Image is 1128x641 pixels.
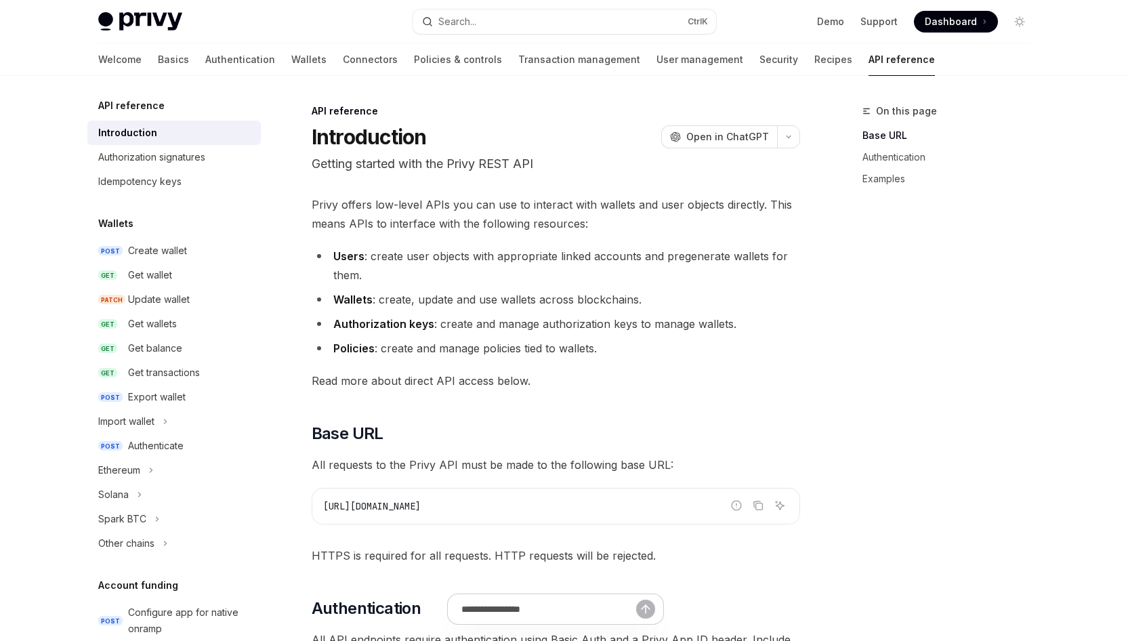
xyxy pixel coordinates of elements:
[87,600,261,641] a: POSTConfigure app for native onramp
[333,249,364,263] strong: Users
[759,43,798,76] a: Security
[686,130,769,144] span: Open in ChatGPT
[688,16,708,27] span: Ctrl K
[98,511,146,527] div: Spark BTC
[98,487,129,503] div: Solana
[914,11,998,33] a: Dashboard
[312,339,800,358] li: : create and manage policies tied to wallets.
[87,169,261,194] a: Idempotency keys
[312,104,800,118] div: API reference
[158,43,189,76] a: Basics
[814,43,852,76] a: Recipes
[87,263,261,287] a: GETGet wallet
[87,239,261,263] a: POSTCreate wallet
[98,535,154,552] div: Other chains
[862,146,1041,168] a: Authentication
[312,423,383,444] span: Base URL
[817,15,844,28] a: Demo
[312,455,800,474] span: All requests to the Privy API must be made to the following base URL:
[98,149,205,165] div: Authorization signatures
[87,531,261,556] button: Toggle Other chains section
[87,121,261,145] a: Introduction
[661,125,777,148] button: Open in ChatGPT
[98,344,117,354] span: GET
[98,43,142,76] a: Welcome
[98,577,178,594] h5: Account funding
[312,314,800,333] li: : create and manage authorization keys to manage wallets.
[312,247,800,285] li: : create user objects with appropriate linked accounts and pregenerate wallets for them.
[461,594,636,624] input: Ask a question...
[1009,11,1030,33] button: Toggle dark mode
[869,43,935,76] a: API reference
[862,168,1041,190] a: Examples
[87,336,261,360] a: GETGet balance
[312,195,800,233] span: Privy offers low-level APIs you can use to interact with wallets and user objects directly. This ...
[98,319,117,329] span: GET
[98,462,140,478] div: Ethereum
[98,441,123,451] span: POST
[128,340,182,356] div: Get balance
[128,316,177,332] div: Get wallets
[333,293,373,306] strong: Wallets
[414,43,502,76] a: Policies & controls
[771,497,789,514] button: Ask AI
[876,103,937,119] span: On this page
[98,98,165,114] h5: API reference
[333,317,434,331] strong: Authorization keys
[128,267,172,283] div: Get wallet
[98,173,182,190] div: Idempotency keys
[98,125,157,141] div: Introduction
[862,125,1041,146] a: Base URL
[333,342,375,355] strong: Policies
[636,600,655,619] button: Send message
[925,15,977,28] span: Dashboard
[98,392,123,402] span: POST
[128,365,200,381] div: Get transactions
[413,9,716,34] button: Open search
[87,312,261,336] a: GETGet wallets
[98,270,117,281] span: GET
[128,389,186,405] div: Export wallet
[323,500,421,512] span: [URL][DOMAIN_NAME]
[656,43,743,76] a: User management
[87,409,261,434] button: Toggle Import wallet section
[312,546,800,565] span: HTTPS is required for all requests. HTTP requests will be rejected.
[87,287,261,312] a: PATCHUpdate wallet
[312,290,800,309] li: : create, update and use wallets across blockchains.
[98,616,123,626] span: POST
[87,385,261,409] a: POSTExport wallet
[128,438,184,454] div: Authenticate
[98,413,154,430] div: Import wallet
[87,507,261,531] button: Toggle Spark BTC section
[749,497,767,514] button: Copy the contents from the code block
[98,215,133,232] h5: Wallets
[98,12,182,31] img: light logo
[291,43,327,76] a: Wallets
[98,295,125,305] span: PATCH
[98,246,123,256] span: POST
[87,360,261,385] a: GETGet transactions
[518,43,640,76] a: Transaction management
[87,458,261,482] button: Toggle Ethereum section
[87,434,261,458] a: POSTAuthenticate
[128,604,253,637] div: Configure app for native onramp
[728,497,745,514] button: Report incorrect code
[205,43,275,76] a: Authentication
[438,14,476,30] div: Search...
[312,371,800,390] span: Read more about direct API access below.
[87,145,261,169] a: Authorization signatures
[87,482,261,507] button: Toggle Solana section
[128,243,187,259] div: Create wallet
[312,154,800,173] p: Getting started with the Privy REST API
[128,291,190,308] div: Update wallet
[860,15,898,28] a: Support
[98,368,117,378] span: GET
[343,43,398,76] a: Connectors
[312,125,427,149] h1: Introduction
